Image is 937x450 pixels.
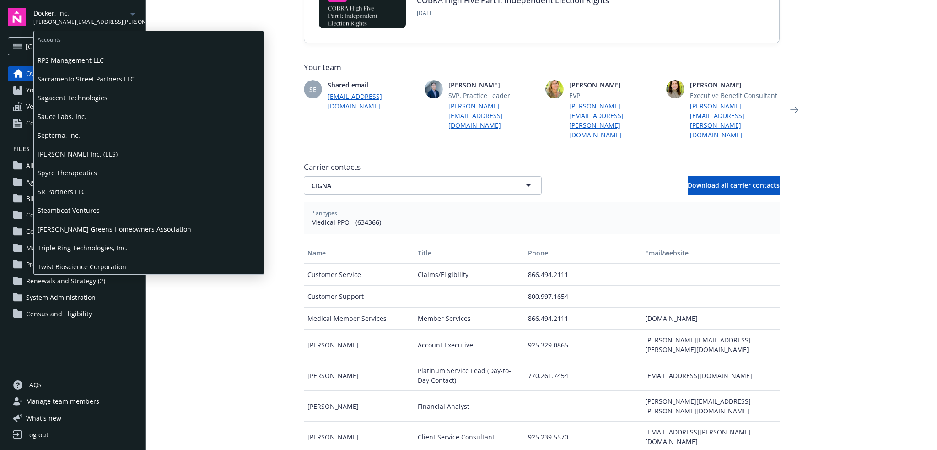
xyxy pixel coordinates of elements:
[8,413,76,423] button: What's new
[304,330,414,360] div: [PERSON_NAME]
[38,257,260,276] span: Twist Bioscience Corporation
[417,9,609,17] span: [DATE]
[414,264,524,286] div: Claims/Eligibility
[38,201,260,220] span: Steamboat Ventures
[8,8,26,26] img: navigator-logo.svg
[8,191,138,206] a: Billing and Audits
[569,101,659,140] a: [PERSON_NAME][EMAIL_ADDRESS][PERSON_NAME][DOMAIN_NAME]
[38,220,260,239] span: [PERSON_NAME] Greens Homeowners Association
[418,248,521,258] div: Title
[26,158,57,173] span: All files (4)
[26,191,81,206] span: Billing and Audits
[34,31,264,45] span: Accounts
[414,308,524,330] div: Member Services
[38,51,260,70] span: RPS Management LLC
[8,378,138,392] a: FAQs
[414,360,524,391] div: Platinum Service Lead (Day-to-Day Contact)
[38,70,260,88] span: Sacramento Street Partners LLC
[8,208,138,222] a: Compliance (1)
[307,248,410,258] div: Name
[8,99,138,114] a: Vendor search
[8,394,138,409] a: Manage team members
[8,290,138,305] a: System Administration
[26,274,105,288] span: Renewals and Strategy (2)
[304,162,780,173] span: Carrier contacts
[524,286,641,308] div: 800.997.1654
[690,80,780,90] span: [PERSON_NAME]
[26,42,90,51] span: [GEOGRAPHIC_DATA]
[26,116,94,130] span: Compliance resources
[26,428,48,442] div: Log out
[8,158,138,173] a: All files (4)
[528,248,638,258] div: Phone
[414,242,524,264] button: Title
[8,83,138,98] a: Your benefits
[26,378,42,392] span: FAQs
[690,101,780,140] a: [PERSON_NAME][EMAIL_ADDRESS][PERSON_NAME][DOMAIN_NAME]
[304,360,414,391] div: [PERSON_NAME]
[311,217,772,227] span: Medical PPO - (634366)
[8,175,138,190] a: Agreements (1)
[312,181,502,190] span: CIGNA
[414,330,524,360] div: Account Executive
[26,257,50,272] span: Projects
[38,182,260,201] span: SR Partners LLC
[26,413,61,423] span: What ' s new
[641,391,779,422] div: [PERSON_NAME][EMAIL_ADDRESS][PERSON_NAME][DOMAIN_NAME]
[309,85,317,94] span: SE
[641,360,779,391] div: [EMAIL_ADDRESS][DOMAIN_NAME]
[26,241,57,255] span: Marketing
[38,145,260,163] span: [PERSON_NAME] Inc. (ELS)
[8,241,138,255] a: Marketing
[26,83,67,98] span: Your benefits
[26,290,96,305] span: System Administration
[524,360,641,391] div: 770.261.7454
[304,264,414,286] div: Customer Service
[38,107,260,126] span: Sauce Labs, Inc.
[304,391,414,422] div: [PERSON_NAME]
[8,66,138,81] a: Overview
[688,181,780,190] span: Download all carrier contacts
[425,80,443,98] img: photo
[38,239,260,257] span: Triple Ring Technologies, Inc.
[569,91,659,100] span: EVP
[311,209,772,217] span: Plan types
[641,330,779,360] div: [PERSON_NAME][EMAIL_ADDRESS][PERSON_NAME][DOMAIN_NAME]
[304,308,414,330] div: Medical Member Services
[448,80,538,90] span: [PERSON_NAME]
[569,80,659,90] span: [PERSON_NAME]
[328,80,417,90] span: Shared email
[524,308,641,330] div: 866.494.2111
[33,8,127,18] span: Docker, Inc.
[688,176,780,195] button: Download all carrier contacts
[26,307,92,321] span: Census and Eligibility
[304,242,414,264] button: Name
[524,242,641,264] button: Phone
[641,308,779,330] div: [DOMAIN_NAME]
[33,8,138,26] button: Docker, Inc.[PERSON_NAME][EMAIL_ADDRESS][PERSON_NAME][DOMAIN_NAME]arrowDropDown
[13,42,119,51] span: [GEOGRAPHIC_DATA]
[38,126,260,145] span: Septerna, Inc.
[304,62,780,73] span: Your team
[8,145,138,157] button: Files
[524,330,641,360] div: 925.329.0865
[304,176,542,195] button: CIGNA
[33,18,127,26] span: [PERSON_NAME][EMAIL_ADDRESS][PERSON_NAME][DOMAIN_NAME]
[26,224,78,239] span: Communications
[26,208,71,222] span: Compliance (1)
[8,257,138,272] a: Projects
[787,103,802,117] a: Next
[26,99,70,114] span: Vendor search
[414,391,524,422] div: Financial Analyst
[8,274,138,288] a: Renewals and Strategy (2)
[524,264,641,286] div: 866.494.2111
[26,175,72,190] span: Agreements (1)
[690,91,780,100] span: Executive Benefit Consultant
[8,307,138,321] a: Census and Eligibility
[645,248,775,258] div: Email/website
[127,8,138,19] a: arrowDropDown
[304,286,414,308] div: Customer Support
[666,80,684,98] img: photo
[38,88,260,107] span: Sagacent Technologies
[8,116,138,130] a: Compliance resources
